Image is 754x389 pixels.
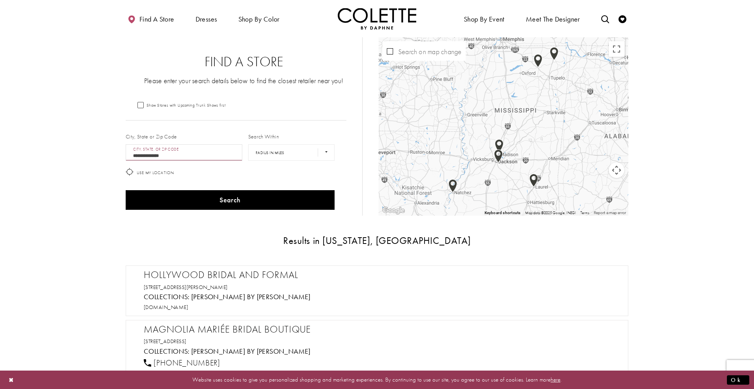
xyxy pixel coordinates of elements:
[144,284,228,291] a: [STREET_ADDRESS][PERSON_NAME]
[580,210,589,215] a: Terms (opens in new tab)
[524,8,582,29] a: Meet the designer
[551,376,560,384] a: here
[191,292,311,301] a: Visit Colette by Daphne page
[248,144,335,161] select: Radius In Miles
[5,373,18,387] button: Close Dialog
[609,41,624,57] button: Toggle fullscreen view
[464,15,505,23] span: Shop By Event
[194,8,219,29] span: Dresses
[484,210,520,216] button: Keyboard shortcuts
[238,15,280,23] span: Shop by color
[236,8,282,29] span: Shop by color
[338,8,416,29] img: Colette by Daphne
[381,205,406,216] img: Google Image #44
[526,15,580,23] span: Meet the designer
[126,133,177,140] label: City, State or Zip Code
[379,37,628,216] div: Map with store locations
[141,76,346,85] p: Please enter your search details below to find the closest retailer near you!
[57,374,697,385] p: Website uses cookies to give you personalized shopping and marketing experiences. By continuing t...
[338,8,416,29] a: Visit Home Page
[594,211,626,215] a: Report a map error
[126,8,176,29] a: Find a store
[609,162,624,178] button: Map camera controls
[727,375,749,385] button: Submit Dialog
[144,269,618,281] h2: Hollywood Bridal and Formal
[196,15,217,23] span: Dresses
[144,292,190,301] span: Collections:
[144,358,220,368] a: [PHONE_NUMBER]
[144,347,190,356] span: Collections:
[141,54,346,70] h2: Find a Store
[126,235,628,246] h3: Results in [US_STATE], [GEOGRAPHIC_DATA]
[144,304,188,311] a: [DOMAIN_NAME]
[599,8,611,29] a: Toggle search
[139,15,174,23] span: Find a store
[126,144,242,161] input: City, State, or ZIP Code
[617,8,628,29] a: Check Wishlist
[144,324,618,335] h2: Magnolia Mariée Bridal Boutique
[462,8,507,29] span: Shop By Event
[154,358,220,368] span: [PHONE_NUMBER]
[525,210,576,215] span: Map data ©2025 Google, INEGI
[126,190,335,210] button: Search
[144,338,187,345] a: [STREET_ADDRESS]
[381,205,406,216] a: Open this area in Google Maps (opens a new window)
[191,347,311,356] a: Visit Colette by Daphne page
[248,133,279,140] label: Search Within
